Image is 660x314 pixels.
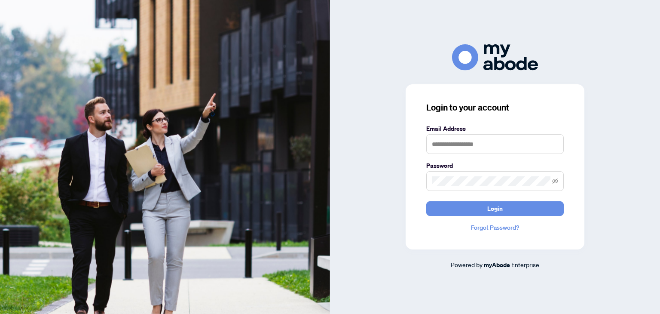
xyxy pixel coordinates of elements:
span: Login [487,202,503,215]
span: eye-invisible [552,178,558,184]
span: Enterprise [511,261,539,268]
h3: Login to your account [426,102,564,114]
label: Password [426,161,564,170]
span: Powered by [451,261,483,268]
a: Forgot Password? [426,223,564,232]
a: myAbode [484,260,510,270]
label: Email Address [426,124,564,133]
button: Login [426,201,564,216]
img: ma-logo [452,44,538,71]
